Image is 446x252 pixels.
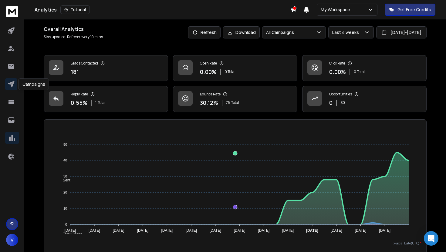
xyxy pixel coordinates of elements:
[329,98,333,107] p: 0
[331,228,342,233] tspan: [DATE]
[161,228,173,233] tspan: [DATE]
[95,100,96,105] span: 1
[65,223,67,226] tspan: 0
[340,100,345,105] p: $ 0
[63,159,67,162] tspan: 40
[210,228,221,233] tspan: [DATE]
[44,86,168,112] a: Reply Rate0.55%1Total
[234,228,245,233] tspan: [DATE]
[71,98,87,107] p: 0.55 %
[235,29,256,35] p: Download
[258,228,270,233] tspan: [DATE]
[6,234,18,246] button: V
[266,29,296,35] p: All Campaigns
[71,61,98,66] p: Leads Contacted
[200,61,217,66] p: Open Rate
[201,29,217,35] p: Refresh
[329,68,346,76] p: 0.00 %
[329,92,352,97] p: Opportunities
[137,228,148,233] tspan: [DATE]
[58,232,82,236] span: Total Opens
[200,92,221,97] p: Bounce Rate
[188,26,221,38] button: Refresh
[306,228,318,233] tspan: [DATE]
[60,5,90,14] button: Tutorial
[64,228,76,233] tspan: [DATE]
[44,25,104,33] h1: Overall Analytics
[35,5,290,14] div: Analytics
[302,55,427,81] a: Click Rate0.00%0 Total
[200,98,218,107] p: 30.12 %
[231,100,239,105] span: Total
[226,100,230,105] span: 75
[424,231,438,246] div: Open Intercom Messenger
[329,61,345,66] p: Click Rate
[354,69,365,74] p: 0 Total
[379,228,391,233] tspan: [DATE]
[225,69,235,74] p: 0 Total
[376,26,427,38] button: [DATE]-[DATE]
[113,228,124,233] tspan: [DATE]
[49,241,421,246] p: x-axis : Date(UTC)
[63,174,67,178] tspan: 30
[44,35,104,39] p: Stay updated! Refresh every 10 mins.
[321,7,353,13] p: My Workspace
[71,68,79,76] p: 181
[332,29,361,35] p: Last 4 weeks
[173,55,297,81] a: Open Rate0.00%0 Total
[63,207,67,210] tspan: 10
[282,228,294,233] tspan: [DATE]
[19,78,49,90] div: Campaigns
[385,4,435,16] button: Get Free Credits
[44,55,168,81] a: Leads Contacted181
[397,7,431,13] p: Get Free Credits
[71,92,88,97] p: Reply Rate
[223,26,260,38] button: Download
[355,228,367,233] tspan: [DATE]
[89,228,100,233] tspan: [DATE]
[63,143,67,146] tspan: 50
[58,178,70,182] span: Sent
[302,86,427,112] a: Opportunities0$0
[173,86,297,112] a: Bounce Rate30.12%75Total
[63,191,67,194] tspan: 20
[200,68,217,76] p: 0.00 %
[185,228,197,233] tspan: [DATE]
[98,100,106,105] span: Total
